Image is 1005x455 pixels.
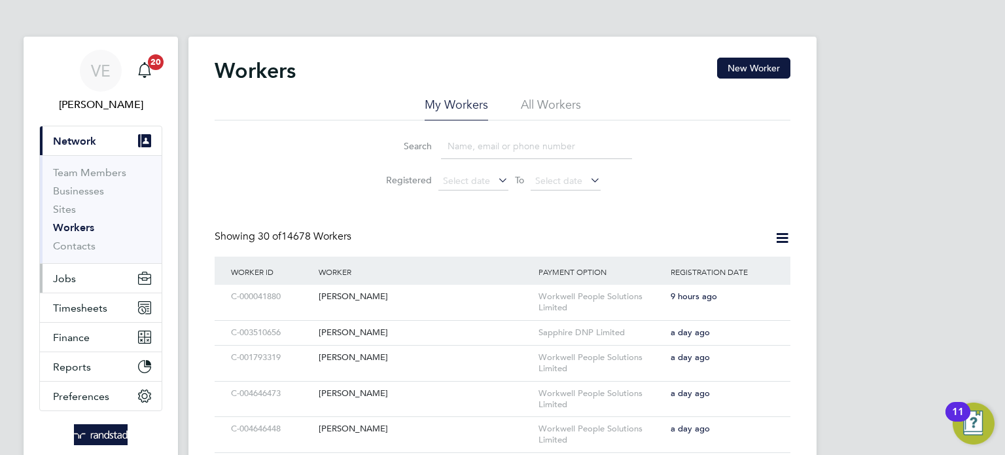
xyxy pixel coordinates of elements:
span: Finance [53,331,90,344]
div: Workwell People Solutions Limited [535,285,667,320]
input: Name, email or phone number [441,134,632,159]
div: Network [40,155,162,263]
div: Worker ID [228,257,315,287]
button: Timesheets [40,293,162,322]
button: Preferences [40,382,162,410]
div: [PERSON_NAME] [315,417,535,441]
button: Network [40,126,162,155]
span: a day ago [671,352,710,363]
button: New Worker [717,58,790,79]
span: a day ago [671,388,710,399]
li: My Workers [425,97,488,120]
a: Go to home page [39,424,162,445]
div: [PERSON_NAME] [315,382,535,406]
li: All Workers [521,97,581,120]
span: To [511,172,528,189]
span: Select date [535,175,582,187]
a: Sites [53,203,76,215]
span: Select date [443,175,490,187]
a: C-003510656[PERSON_NAME]Sapphire DNP Limiteda day ago [228,320,777,331]
div: C-001793319 [228,346,315,370]
span: 20 [148,54,164,70]
label: Search [373,140,432,152]
button: Open Resource Center, 11 new notifications [953,403,995,445]
div: Payment Option [535,257,667,287]
div: Showing [215,230,354,244]
button: Reports [40,352,162,381]
div: Sapphire DNP Limited [535,321,667,345]
span: Jobs [53,272,76,285]
a: Workers [53,221,94,234]
span: Vicky Egan [39,97,162,113]
div: [PERSON_NAME] [315,285,535,309]
div: C-004646448 [228,417,315,441]
span: a day ago [671,327,710,338]
div: C-004646473 [228,382,315,406]
span: 14678 Workers [258,230,351,243]
a: Team Members [53,166,126,179]
span: Preferences [53,390,109,403]
span: Reports [53,361,91,373]
div: C-003510656 [228,321,315,345]
a: C-004646473[PERSON_NAME]Workwell People Solutions Limiteda day ago [228,381,777,392]
div: Workwell People Solutions Limited [535,417,667,452]
a: VE[PERSON_NAME] [39,50,162,113]
div: Workwell People Solutions Limited [535,346,667,381]
span: a day ago [671,423,710,434]
div: [PERSON_NAME] [315,346,535,370]
div: C-000041880 [228,285,315,309]
button: Finance [40,323,162,352]
div: Registration Date [667,257,777,287]
span: VE [91,62,111,79]
span: 30 of [258,230,281,243]
div: Workwell People Solutions Limited [535,382,667,417]
label: Registered [373,174,432,186]
a: Businesses [53,185,104,197]
a: C-004646448[PERSON_NAME]Workwell People Solutions Limiteda day ago [228,416,777,428]
img: randstad-logo-retina.png [74,424,128,445]
a: Contacts [53,240,96,252]
span: 9 hours ago [671,291,717,302]
h2: Workers [215,58,296,84]
span: Timesheets [53,302,107,314]
div: 11 [952,412,964,429]
div: Worker [315,257,535,287]
div: [PERSON_NAME] [315,321,535,345]
button: Jobs [40,264,162,293]
a: C-000041880[PERSON_NAME]Workwell People Solutions Limited9 hours ago [228,284,777,295]
span: Network [53,135,96,147]
a: C-001793319[PERSON_NAME]Workwell People Solutions Limiteda day ago [228,345,777,356]
a: 20 [132,50,158,92]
